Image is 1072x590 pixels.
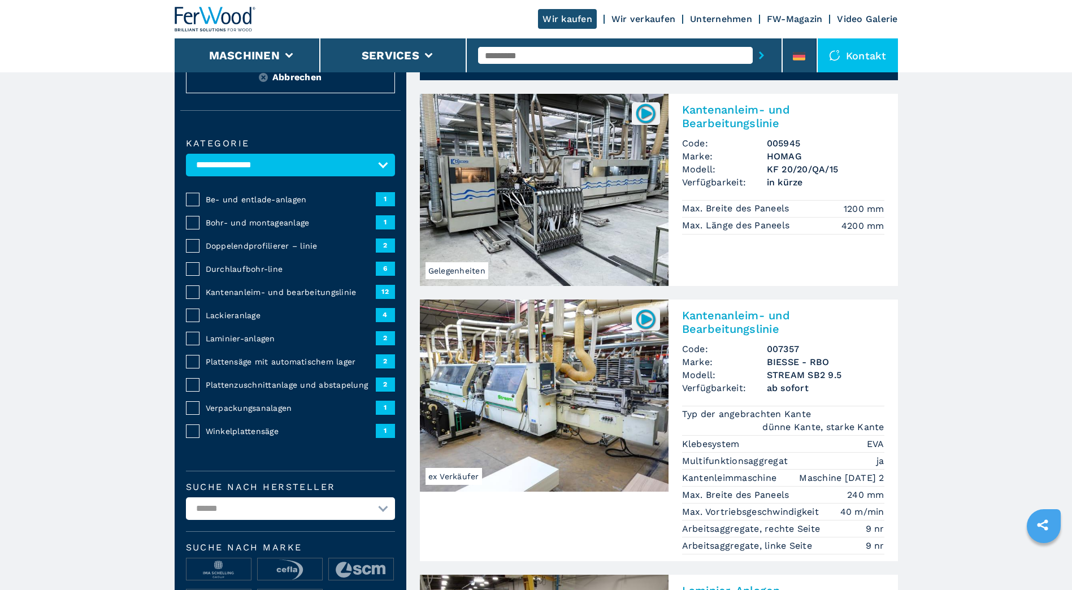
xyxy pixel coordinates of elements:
[682,202,792,215] p: Max. Breite des Paneels
[376,308,395,322] span: 4
[682,472,780,484] p: Kantenleimmaschine
[420,300,898,561] a: Kantenanleim- und Bearbeitungslinie BIESSE - RBO STREAM SB2 9.5ex Verkäufer007357Kantenanleim- un...
[682,355,767,368] span: Marke:
[682,219,793,232] p: Max. Länge des Paneels
[682,103,884,130] h2: Kantenanleim- und Bearbeitungslinie
[426,468,482,485] span: ex Verkäufer
[209,49,280,62] button: Maschinen
[426,262,488,279] span: Gelegenheiten
[206,402,376,414] span: Verpackungsanalagen
[837,14,897,24] a: Video Galerie
[175,7,256,32] img: Ferwood
[767,368,884,381] h3: STREAM SB2 9.5
[866,522,884,535] em: 9 nr
[682,489,792,501] p: Max. Breite des Paneels
[682,455,791,467] p: Multifunktionsaggregat
[767,355,884,368] h3: BIESSE - RBO
[767,14,823,24] a: FW-Magazin
[690,14,752,24] a: Unternehmen
[376,424,395,437] span: 1
[866,539,884,552] em: 9 nr
[682,176,767,189] span: Verfügbarkeit:
[420,94,898,286] a: Kantenanleim- und Bearbeitungslinie HOMAG KF 20/20/QA/15Gelegenheiten005945Kantenanleim- und Bear...
[206,287,376,298] span: Kantenanleim- und bearbeitungslinie
[767,381,884,394] span: ab sofort
[186,61,395,93] button: ResetAbbrechen
[762,420,884,433] em: dünne Kante, starke Kante
[682,540,815,552] p: Arbeitsaggregate, linke Seite
[376,238,395,252] span: 2
[206,356,376,367] span: Plattensäge mit automatischem lager
[682,368,767,381] span: Modell:
[682,309,884,336] h2: Kantenanleim- und Bearbeitungslinie
[876,454,884,467] em: ja
[767,342,884,355] h3: 007357
[376,262,395,275] span: 6
[186,139,395,148] label: Kategorie
[538,9,597,29] a: Wir kaufen
[682,506,822,518] p: Max. Vortriebsgeschwindigkeit
[272,71,322,84] span: Abbrechen
[206,426,376,437] span: Winkelplattensäge
[206,333,376,344] span: Laminier-anlagen
[682,163,767,176] span: Modell:
[329,558,393,581] img: image
[753,42,770,68] button: submit-button
[1024,539,1064,582] iframe: Chat
[799,471,884,484] em: Maschine [DATE] 2
[376,192,395,206] span: 1
[362,49,419,62] button: Services
[376,215,395,229] span: 1
[1028,511,1057,539] a: sharethis
[682,408,814,420] p: Typ der angebrachten Kante
[635,308,657,330] img: 007357
[259,73,268,82] img: Reset
[206,379,376,391] span: Plattenzuschnittanlage und abstapelung
[682,150,767,163] span: Marke:
[420,300,669,492] img: Kantenanleim- und Bearbeitungslinie BIESSE - RBO STREAM SB2 9.5
[767,176,884,189] span: in kürze
[376,354,395,368] span: 2
[376,401,395,414] span: 1
[206,194,376,205] span: Be- und entlade-anlagen
[682,137,767,150] span: Code:
[829,50,840,61] img: Kontakt
[767,163,884,176] h3: KF 20/20/QA/15
[840,505,884,518] em: 40 m/min
[682,342,767,355] span: Code:
[206,263,376,275] span: Durchlaufbohr-line
[186,483,395,492] label: Suche nach Hersteller
[376,331,395,345] span: 2
[206,217,376,228] span: Bohr- und montageanlage
[818,38,898,72] div: Kontakt
[611,14,675,24] a: Wir verkaufen
[767,150,884,163] h3: HOMAG
[682,523,823,535] p: Arbeitsaggregate, rechte Seite
[847,488,884,501] em: 240 mm
[186,558,251,581] img: image
[682,381,767,394] span: Verfügbarkeit:
[844,202,884,215] em: 1200 mm
[682,438,743,450] p: Klebesystem
[376,285,395,298] span: 12
[206,310,376,321] span: Lackieranlage
[186,543,395,552] span: Suche nach Marke
[420,94,669,286] img: Kantenanleim- und Bearbeitungslinie HOMAG KF 20/20/QA/15
[841,219,884,232] em: 4200 mm
[635,102,657,124] img: 005945
[767,137,884,150] h3: 005945
[867,437,884,450] em: EVA
[258,558,322,581] img: image
[376,378,395,391] span: 2
[206,240,376,251] span: Doppelendprofilierer – linie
